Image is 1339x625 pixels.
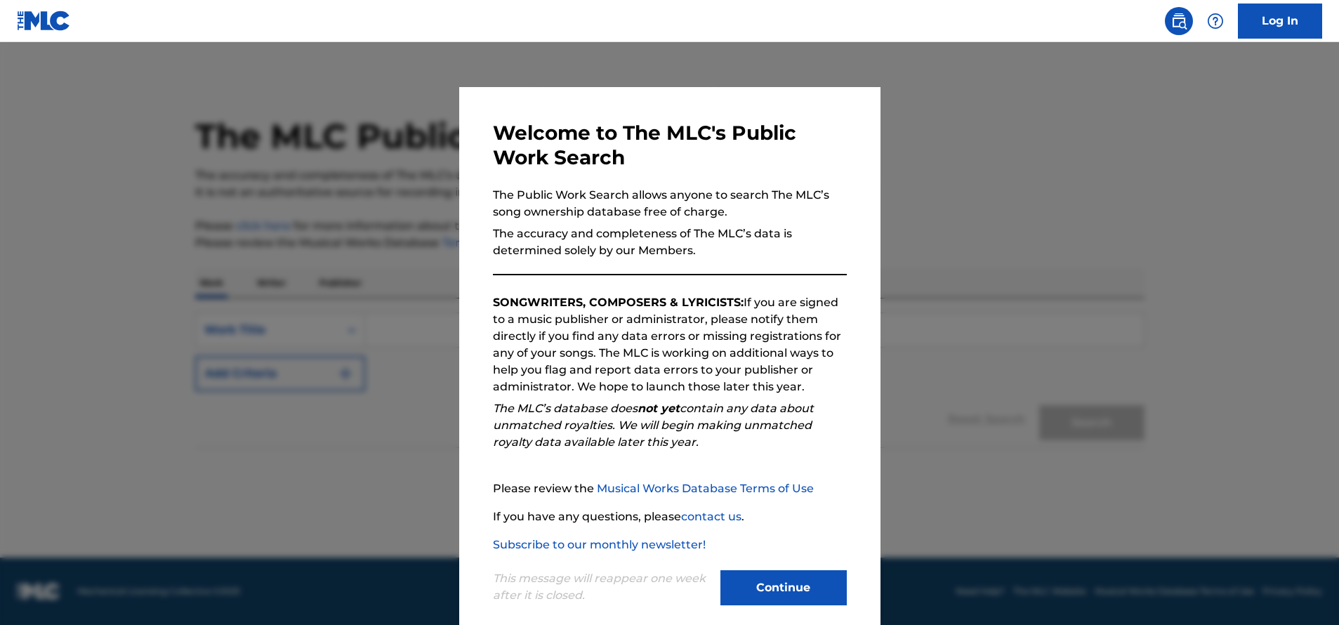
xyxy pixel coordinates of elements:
[493,570,712,604] p: This message will reappear one week after it is closed.
[1165,7,1193,35] a: Public Search
[493,296,744,309] strong: SONGWRITERS, COMPOSERS & LYRICISTS:
[1170,13,1187,29] img: search
[1207,13,1224,29] img: help
[1201,7,1229,35] div: Help
[1269,558,1339,625] iframe: Chat Widget
[493,508,847,525] p: If you have any questions, please .
[17,11,71,31] img: MLC Logo
[493,225,847,259] p: The accuracy and completeness of The MLC’s data is determined solely by our Members.
[597,482,814,495] a: Musical Works Database Terms of Use
[493,121,847,170] h3: Welcome to The MLC's Public Work Search
[493,402,814,449] em: The MLC’s database does contain any data about unmatched royalties. We will begin making unmatche...
[720,570,847,605] button: Continue
[493,294,847,395] p: If you are signed to a music publisher or administrator, please notify them directly if you find ...
[638,402,680,415] strong: not yet
[681,510,741,523] a: contact us
[493,480,847,497] p: Please review the
[493,538,706,551] a: Subscribe to our monthly newsletter!
[493,187,847,221] p: The Public Work Search allows anyone to search The MLC’s song ownership database free of charge.
[1238,4,1322,39] a: Log In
